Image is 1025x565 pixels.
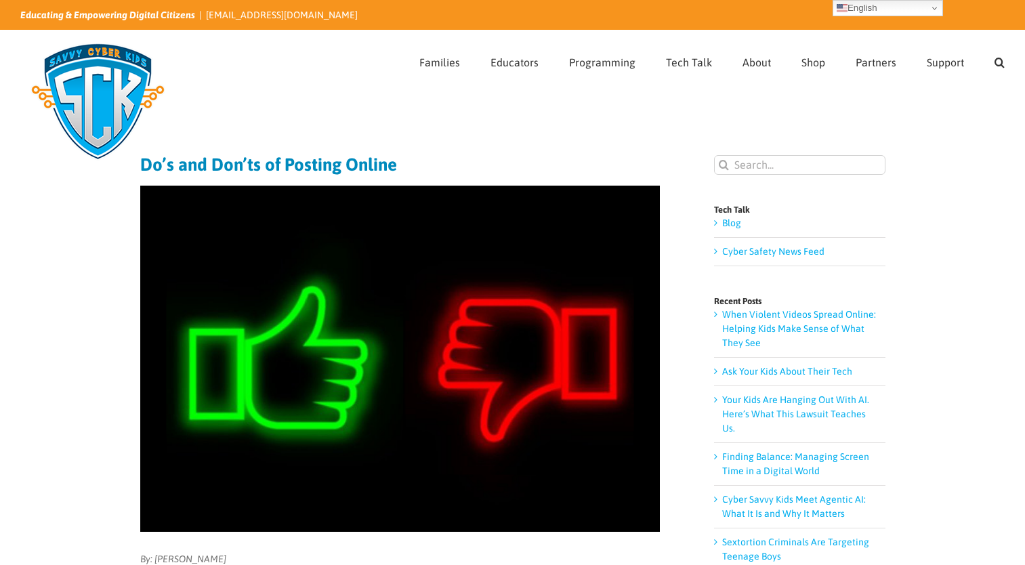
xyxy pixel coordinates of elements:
input: Search [714,155,734,175]
input: Search... [714,155,885,175]
nav: Main Menu [419,30,1005,90]
a: Ask Your Kids About Their Tech [722,366,852,377]
a: Partners [856,30,896,90]
span: Educators [490,57,539,68]
span: About [742,57,771,68]
span: Programming [569,57,635,68]
a: Cyber Safety News Feed [722,246,824,257]
span: Families [419,57,460,68]
a: Shop [801,30,825,90]
a: Cyber Savvy Kids Meet Agentic AI: What It Is and Why It Matters [722,494,866,519]
a: Tech Talk [666,30,712,90]
span: Support [927,57,964,68]
a: Your Kids Are Hanging Out With AI. Here’s What This Lawsuit Teaches Us. [722,394,869,434]
i: Educating & Empowering Digital Citizens [20,9,195,20]
h1: Do’s and Don’ts of Posting Online [140,155,660,174]
a: Families [419,30,460,90]
a: Search [995,30,1005,90]
em: By: [PERSON_NAME] [140,553,226,564]
span: Partners [856,57,896,68]
a: [EMAIL_ADDRESS][DOMAIN_NAME] [206,9,358,20]
a: When Violent Videos Spread Online: Helping Kids Make Sense of What They See [722,309,876,348]
img: en [837,3,848,14]
h4: Tech Talk [714,205,885,214]
a: About [742,30,771,90]
span: Shop [801,57,825,68]
a: Sextortion Criminals Are Targeting Teenage Boys [722,537,869,562]
a: Finding Balance: Managing Screen Time in a Digital World [722,451,869,476]
a: Programming [569,30,635,90]
a: Educators [490,30,539,90]
span: Tech Talk [666,57,712,68]
img: Savvy Cyber Kids Logo [20,34,175,169]
a: Support [927,30,964,90]
h4: Recent Posts [714,297,885,306]
a: Blog [722,217,741,228]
